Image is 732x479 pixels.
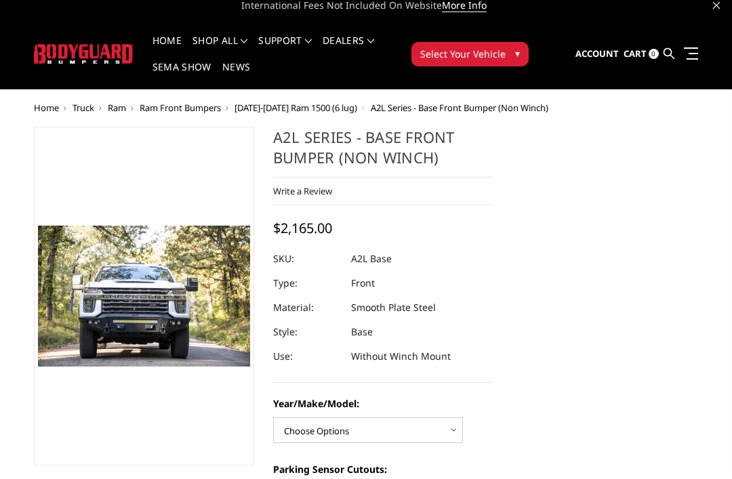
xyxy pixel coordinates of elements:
[323,36,374,62] a: Dealers
[273,247,341,271] dt: SKU:
[371,102,548,114] span: A2L Series - Base Front Bumper (Non Winch)
[351,344,451,369] dd: Without Winch Mount
[38,226,250,367] img: A2L Series - Base Front Bumper (Non Winch)
[351,247,392,271] dd: A2L Base
[235,102,357,114] a: [DATE]-[DATE] Ram 1500 (6 lug)
[351,271,375,295] dd: Front
[649,49,659,59] span: 0
[273,320,341,344] dt: Style:
[273,462,493,476] label: Parking Sensor Cutouts:
[34,127,254,465] a: A2L Series - Base Front Bumper (Non Winch)
[258,36,312,62] a: Support
[273,185,332,197] a: Write a Review
[108,102,126,114] a: Ram
[273,295,341,320] dt: Material:
[575,36,619,72] a: Account
[515,46,520,60] span: ▾
[73,102,94,114] a: Truck
[624,36,659,72] a: Cart 0
[273,271,341,295] dt: Type:
[273,344,341,369] dt: Use:
[152,62,211,89] a: SEMA Show
[273,219,332,237] span: $2,165.00
[34,44,134,64] img: BODYGUARD BUMPERS
[34,102,59,114] a: Home
[222,62,250,89] a: News
[411,42,529,66] button: Select Your Vehicle
[351,320,373,344] dd: Base
[624,47,647,60] span: Cart
[152,36,182,62] a: Home
[273,127,493,178] h1: A2L Series - Base Front Bumper (Non Winch)
[575,47,619,60] span: Account
[351,295,436,320] dd: Smooth Plate Steel
[140,102,221,114] a: Ram Front Bumpers
[273,396,493,411] label: Year/Make/Model:
[192,36,247,62] a: shop all
[420,47,506,61] span: Select Your Vehicle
